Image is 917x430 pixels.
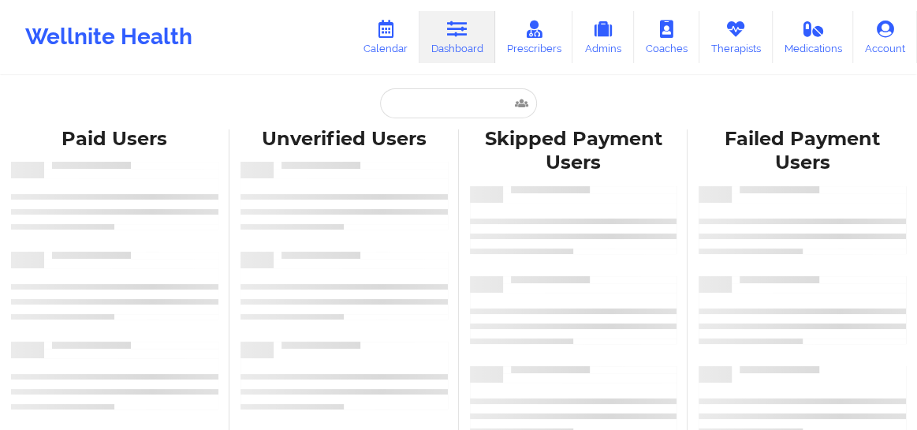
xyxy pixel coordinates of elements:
div: Failed Payment Users [699,127,906,176]
a: Prescribers [495,11,573,63]
a: Admins [572,11,634,63]
a: Calendar [352,11,419,63]
a: Medications [773,11,854,63]
div: Skipped Payment Users [470,127,677,176]
a: Account [853,11,917,63]
div: Paid Users [11,127,218,151]
div: Unverified Users [240,127,448,151]
a: Therapists [699,11,773,63]
a: Coaches [634,11,699,63]
a: Dashboard [419,11,495,63]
